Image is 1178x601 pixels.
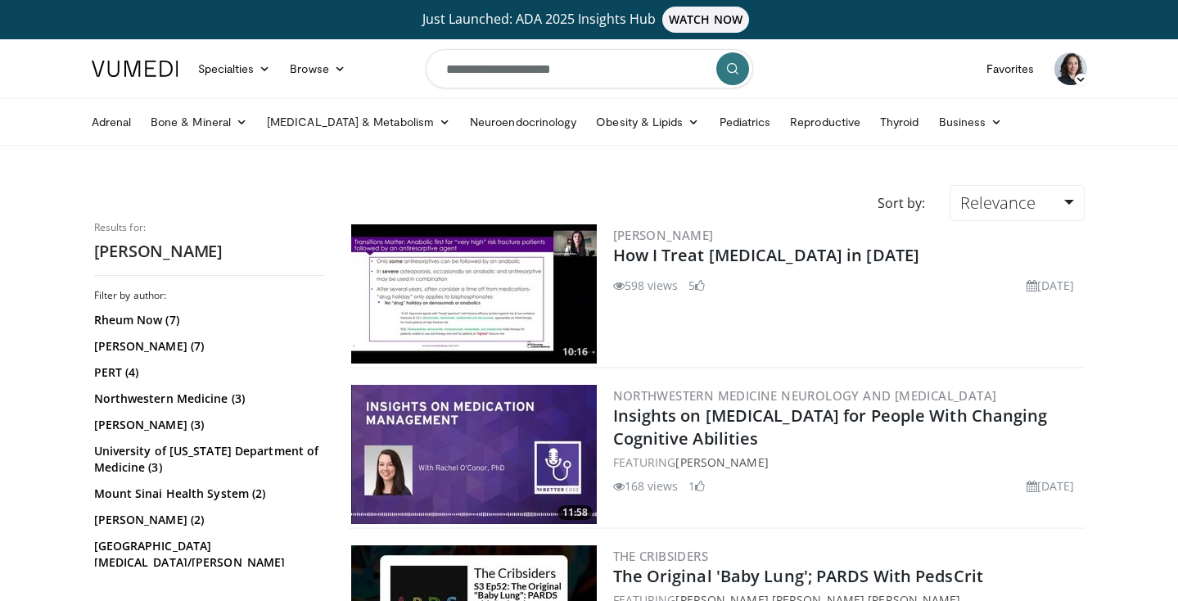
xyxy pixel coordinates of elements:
img: Avatar [1054,52,1087,85]
li: 598 views [613,277,679,294]
p: Results for: [94,221,323,234]
a: Rheum Now (7) [94,312,319,328]
span: 10:16 [557,345,593,359]
span: 11:58 [557,505,593,520]
li: 168 views [613,477,679,495]
a: [PERSON_NAME] (2) [94,512,319,528]
a: [PERSON_NAME] [613,227,714,243]
a: [PERSON_NAME] (7) [94,338,319,355]
li: 1 [688,477,705,495]
a: 10:16 [351,224,597,364]
li: 5 [688,277,705,294]
a: Pediatrics [710,106,781,138]
a: The Cribsiders [613,548,709,564]
img: 56935f59-22e6-4c5b-8fae-b62c6705d4f8.300x170_q85_crop-smart_upscale.jpg [351,224,597,364]
li: [DATE] [1027,477,1075,495]
a: University of [US_STATE] Department of Medicine (3) [94,443,319,476]
a: Specialties [188,52,281,85]
div: FEATURING [613,454,1081,471]
a: Thyroid [870,106,929,138]
a: Browse [280,52,355,85]
a: Neuroendocrinology [460,106,586,138]
span: Relevance [960,192,1036,214]
a: Relevance [950,185,1084,221]
a: [MEDICAL_DATA] & Metabolism [257,106,460,138]
a: [PERSON_NAME] (3) [94,417,319,433]
a: Favorites [977,52,1045,85]
a: How I Treat [MEDICAL_DATA] in [DATE] [613,244,920,266]
a: Mount Sinai Health System (2) [94,486,319,502]
a: Obesity & Lipids [586,106,709,138]
a: 11:58 [351,385,597,524]
li: [DATE] [1027,277,1075,294]
a: Business [929,106,1013,138]
span: WATCH NOW [662,7,749,33]
input: Search topics, interventions [426,49,753,88]
img: VuMedi Logo [92,61,178,77]
a: Reproductive [780,106,870,138]
a: [PERSON_NAME] [675,454,768,470]
a: Bone & Mineral [141,106,257,138]
h2: [PERSON_NAME] [94,241,323,262]
img: 5b1d34bd-1053-4780-8c35-5d7a4b5925e9.300x170_q85_crop-smart_upscale.jpg [351,385,597,524]
div: Sort by: [865,185,937,221]
h3: Filter by author: [94,289,323,302]
a: Northwestern Medicine Neurology and [MEDICAL_DATA] [613,387,997,404]
a: The Original 'Baby Lung'; PARDS With PedsCrit [613,565,984,587]
a: Adrenal [82,106,142,138]
a: Just Launched: ADA 2025 Insights HubWATCH NOW [94,7,1085,33]
a: PERT (4) [94,364,319,381]
a: Insights on [MEDICAL_DATA] for People With Changing Cognitive Abilities [613,404,1048,450]
a: Northwestern Medicine (3) [94,391,319,407]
